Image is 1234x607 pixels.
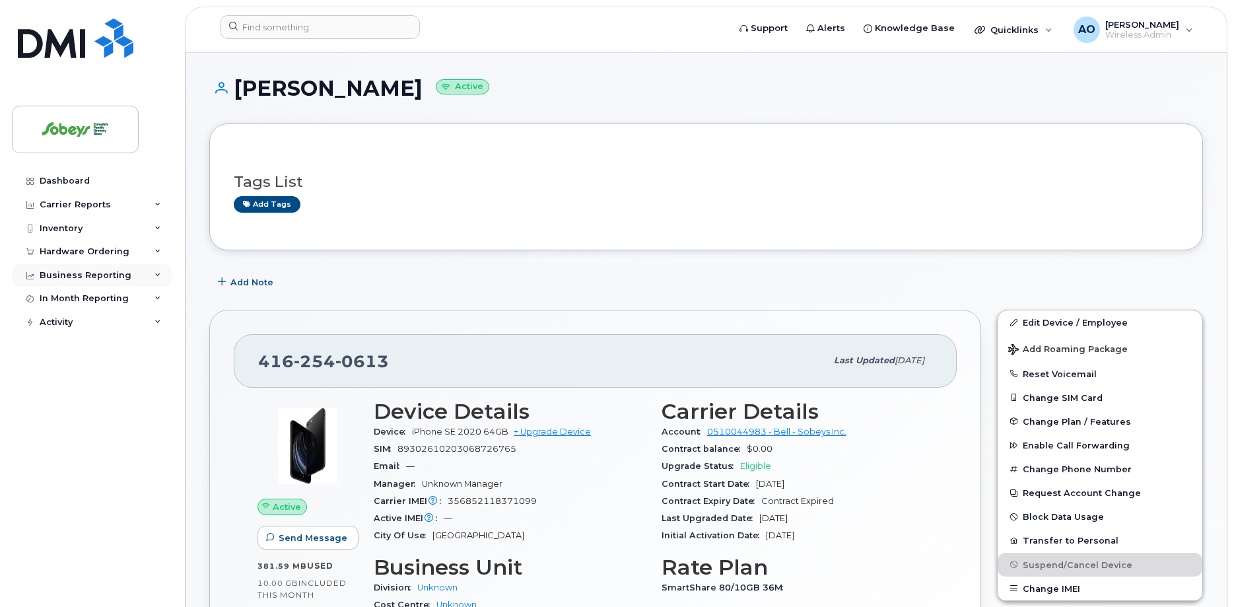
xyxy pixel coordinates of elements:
a: 0510044983 - Bell - Sobeys Inc. [707,427,846,437]
span: 356852118371099 [448,496,537,506]
span: City Of Use [374,530,432,540]
span: Account [662,427,707,437]
span: Active IMEI [374,513,444,523]
span: iPhone SE 2020 64GB [412,427,508,437]
span: 0613 [335,351,389,371]
button: Transfer to Personal [998,528,1202,552]
button: Change IMEI [998,577,1202,600]
span: [DATE] [895,355,924,365]
button: Add Note [209,270,285,294]
span: Email [374,461,406,471]
span: Initial Activation Date [662,530,766,540]
span: 89302610203068726765 [397,444,516,454]
span: Carrier IMEI [374,496,448,506]
button: Suspend/Cancel Device [998,553,1202,577]
span: Division [374,583,417,592]
a: Edit Device / Employee [998,310,1202,334]
small: Active [436,79,489,94]
button: Send Message [257,526,359,550]
span: SIM [374,444,397,454]
h1: [PERSON_NAME] [209,77,1203,100]
button: Change Plan / Features [998,410,1202,433]
span: Upgrade Status [662,461,740,471]
span: Active [273,501,301,513]
span: Suspend/Cancel Device [1023,559,1132,569]
span: Contract balance [662,444,747,454]
span: [DATE] [759,513,788,523]
span: [DATE] [766,530,794,540]
h3: Tags List [234,174,1179,190]
img: image20231002-3703462-2fle3a.jpeg [268,406,347,485]
button: Block Data Usage [998,505,1202,528]
span: [GEOGRAPHIC_DATA] [432,530,524,540]
span: used [307,561,333,571]
span: Contract Expiry Date [662,496,761,506]
span: Change Plan / Features [1023,416,1131,426]
span: Manager [374,479,422,489]
span: 416 [258,351,389,371]
button: Reset Voicemail [998,362,1202,386]
span: — [406,461,415,471]
span: SmartShare 80/10GB 36M [662,583,790,592]
span: Contract Expired [761,496,834,506]
h3: Rate Plan [662,555,934,579]
span: Add Roaming Package [1008,344,1128,357]
span: Enable Call Forwarding [1023,441,1130,450]
span: Last Upgraded Date [662,513,759,523]
span: 10.00 GB [257,579,298,588]
h3: Carrier Details [662,400,934,423]
h3: Business Unit [374,555,646,579]
span: $0.00 [747,444,772,454]
span: — [444,513,452,523]
span: Last updated [834,355,895,365]
span: Send Message [279,532,347,544]
span: Device [374,427,412,437]
span: included this month [257,578,347,600]
h3: Device Details [374,400,646,423]
span: Unknown Manager [422,479,502,489]
a: Add tags [234,196,300,213]
button: Add Roaming Package [998,335,1202,362]
a: Unknown [417,583,458,592]
a: + Upgrade Device [514,427,591,437]
button: Change Phone Number [998,457,1202,481]
span: 254 [294,351,335,371]
span: Add Note [230,276,273,289]
span: 381.59 MB [257,561,307,571]
span: [DATE] [756,479,784,489]
button: Request Account Change [998,481,1202,505]
span: Eligible [740,461,771,471]
button: Change SIM Card [998,386,1202,410]
span: Contract Start Date [662,479,756,489]
button: Enable Call Forwarding [998,433,1202,457]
